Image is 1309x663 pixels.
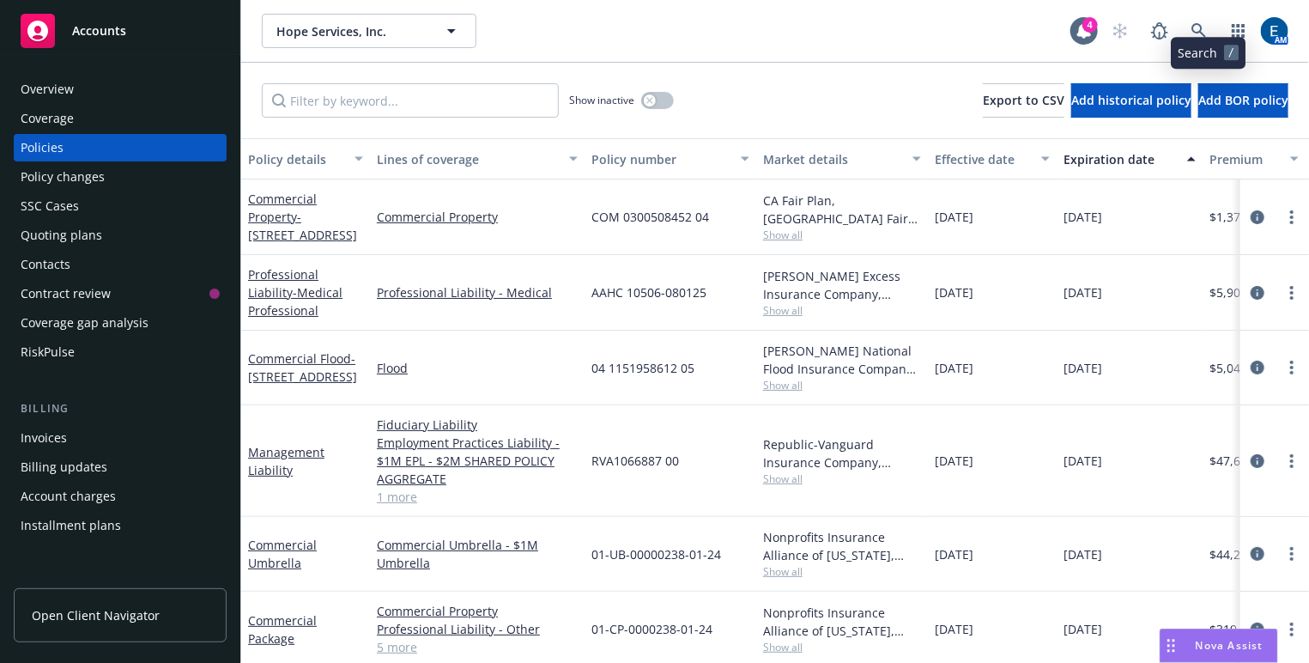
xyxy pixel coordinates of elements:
div: Lines of coverage [377,150,559,168]
div: Policy number [591,150,730,168]
div: Account charges [21,483,116,510]
a: Policies [14,134,227,161]
a: Flood [377,359,578,377]
button: Add BOR policy [1198,83,1288,118]
span: [DATE] [1064,359,1102,377]
span: Show all [763,303,921,318]
a: Contract review [14,280,227,307]
span: Show all [763,228,921,242]
a: Report a Bug [1142,14,1177,48]
div: [PERSON_NAME] Excess Insurance Company, [PERSON_NAME] Insurance Group, CRC Group [763,267,921,303]
div: Nonprofits Insurance Alliance of [US_STATE], Inc., Nonprofits Insurance Alliance of [US_STATE], I... [763,604,921,640]
a: circleInformation [1247,544,1268,564]
a: Commercial Property [248,191,357,243]
span: Accounts [72,24,126,38]
a: Billing updates [14,453,227,481]
span: [DATE] [935,620,973,638]
button: Market details [756,138,928,179]
a: circleInformation [1247,619,1268,640]
a: Quoting plans [14,222,227,249]
a: circleInformation [1247,451,1268,471]
button: Policy details [241,138,370,179]
div: SSC Cases [21,192,79,220]
a: Account charges [14,483,227,510]
a: Commercial Package [248,612,317,647]
a: more [1282,357,1302,378]
a: circleInformation [1247,207,1268,228]
a: more [1282,619,1302,640]
div: Contract review [21,280,111,307]
a: Coverage gap analysis [14,309,227,337]
a: Fiduciary Liability [377,416,578,434]
div: Effective date [935,150,1031,168]
a: more [1282,207,1302,228]
a: circleInformation [1247,283,1268,303]
button: Hope Services, Inc. [262,14,476,48]
div: Nonprofits Insurance Alliance of [US_STATE], Inc., Nonprofits Insurance Alliance of [US_STATE], I... [763,528,921,564]
a: 1 more [377,488,578,506]
div: Billing updates [21,453,107,481]
a: Commercial Umbrella [248,537,317,571]
img: photo [1261,17,1288,45]
a: Overview [14,76,227,103]
button: Premium [1203,138,1306,179]
a: RiskPulse [14,338,227,366]
div: Coverage [21,105,74,132]
span: $5,042.00 [1209,359,1264,377]
span: [DATE] [1064,283,1102,301]
div: Tools [14,574,227,591]
a: Management Liability [248,444,324,478]
span: [DATE] [1064,208,1102,226]
a: Switch app [1221,14,1256,48]
span: Show all [763,640,921,654]
div: Installment plans [21,512,121,539]
a: more [1282,451,1302,471]
a: Commercial Property [377,208,578,226]
a: SSC Cases [14,192,227,220]
div: Billing [14,400,227,417]
a: more [1282,544,1302,564]
span: [DATE] [935,545,973,563]
div: Contacts [21,251,70,278]
span: $319,120.00 [1209,620,1278,638]
input: Filter by keyword... [262,83,559,118]
span: [DATE] [1064,452,1102,470]
div: CA Fair Plan, [GEOGRAPHIC_DATA] Fair plan [763,192,921,228]
button: Lines of coverage [370,138,585,179]
div: Policy changes [21,163,105,191]
div: Invoices [21,424,67,452]
span: RVA1066887 00 [591,452,679,470]
a: Commercial Property [377,602,578,620]
button: Policy number [585,138,756,179]
span: $47,684.00 [1209,452,1271,470]
a: Professional Liability - Other [377,620,578,638]
span: $5,900.00 [1209,283,1264,301]
div: Drag to move [1161,630,1182,662]
span: Show all [763,564,921,579]
div: [PERSON_NAME] National Flood Insurance Company, [PERSON_NAME] Flood [763,342,921,378]
button: Expiration date [1057,138,1203,179]
span: [DATE] [935,359,973,377]
span: [DATE] [1064,545,1102,563]
a: Start snowing [1103,14,1137,48]
a: Policy changes [14,163,227,191]
a: circleInformation [1247,357,1268,378]
button: Add historical policy [1071,83,1191,118]
a: Employment Practices Liability - $1M EPL - $2M SHARED POLICY AGGREGATE [377,434,578,488]
span: 01-UB-00000238-01-24 [591,545,721,563]
span: [DATE] [1064,620,1102,638]
div: Quoting plans [21,222,102,249]
span: Show all [763,378,921,392]
span: [DATE] [935,452,973,470]
span: [DATE] [935,208,973,226]
a: Contacts [14,251,227,278]
a: Professional Liability [248,266,342,319]
div: 4 [1082,17,1098,33]
a: more [1282,283,1302,303]
a: Invoices [14,424,227,452]
span: - Medical Professional [248,284,342,319]
span: 04 1151958612 05 [591,359,694,377]
button: Nova Assist [1160,629,1278,663]
span: Export to CSV [983,92,1064,108]
a: Search [1182,14,1216,48]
